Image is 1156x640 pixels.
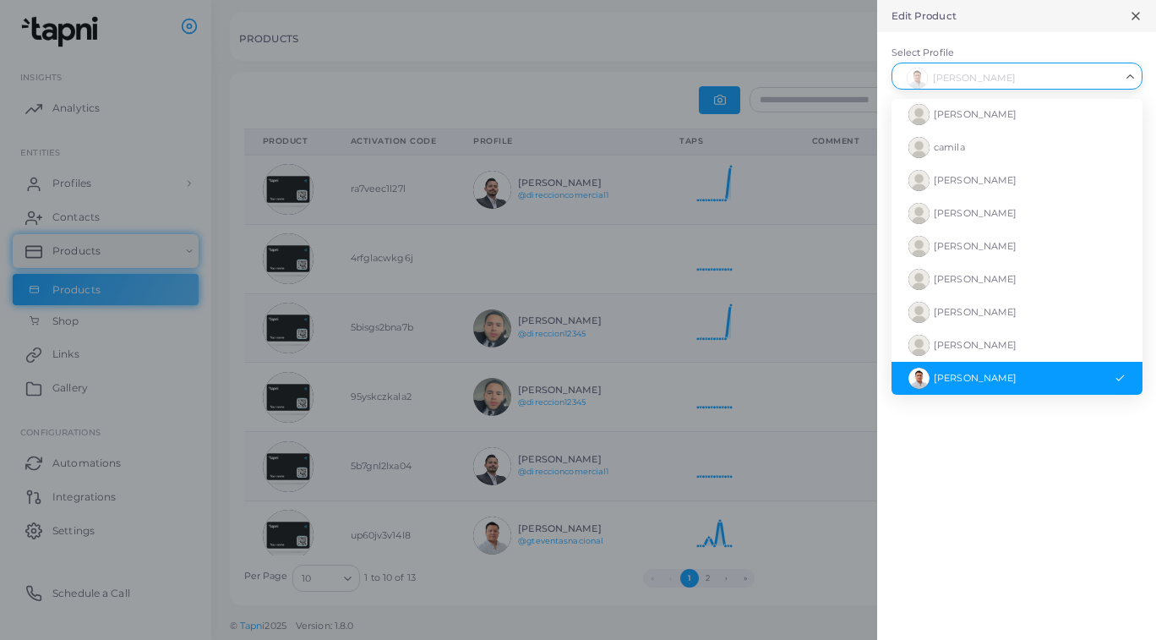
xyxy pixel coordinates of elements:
label: Select Profile [892,46,1142,60]
span: [PERSON_NAME] [934,108,1017,120]
img: avatar [908,302,930,323]
span: [PERSON_NAME] [934,339,1017,351]
span: [PERSON_NAME] [934,306,1017,318]
img: avatar [908,203,930,224]
img: avatar [908,137,930,158]
img: avatar [908,170,930,191]
span: camila [934,141,965,153]
h5: Edit Product [892,10,957,22]
span: [PERSON_NAME] [934,207,1017,219]
div: Search for option [892,63,1142,90]
label: Comment [892,99,941,112]
span: [PERSON_NAME] [934,174,1017,186]
img: avatar [908,368,930,389]
span: [PERSON_NAME] [934,372,1017,384]
span: [PERSON_NAME] [934,240,1017,252]
img: avatar [908,104,930,125]
img: avatar [908,236,930,257]
img: avatar [908,269,930,290]
img: avatar [908,335,930,356]
input: Search for option [899,67,1120,85]
span: [PERSON_NAME] [934,273,1017,285]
